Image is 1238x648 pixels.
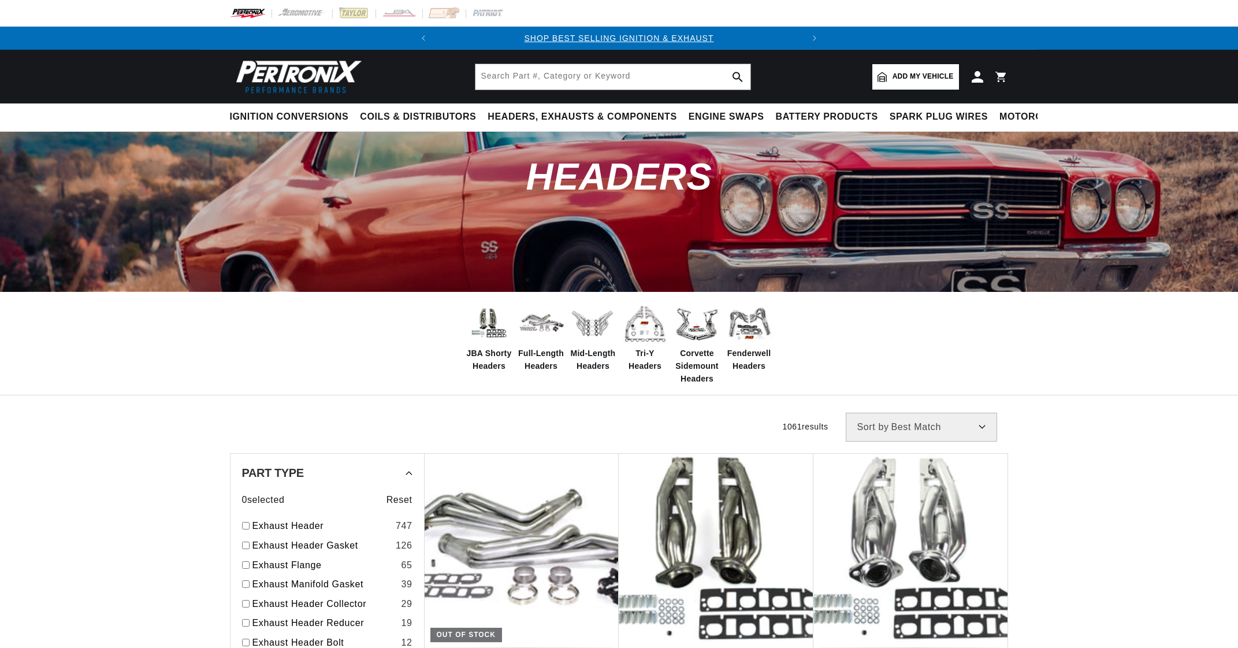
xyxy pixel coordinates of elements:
span: Battery Products [776,111,878,123]
span: JBA Shorty Headers [466,347,512,373]
button: search button [725,64,750,90]
summary: Engine Swaps [683,103,770,131]
span: Full-Length Headers [518,347,564,373]
a: Full-Length Headers Full-Length Headers [518,301,564,373]
a: Tri-Y Headers Tri-Y Headers [622,301,668,373]
img: Tri-Y Headers [622,301,668,347]
span: Tri-Y Headers [622,347,668,373]
div: 39 [401,577,412,592]
span: Reset [386,493,412,508]
span: Fenderwell Headers [726,347,772,373]
a: SHOP BEST SELLING IGNITION & EXHAUST [524,34,713,43]
a: Exhaust Header Collector [252,597,397,612]
span: Mid-Length Headers [570,347,616,373]
img: Fenderwell Headers [726,301,772,347]
img: JBA Shorty Headers [466,304,512,343]
span: Coils & Distributors [360,111,476,123]
a: Exhaust Flange [252,558,397,573]
span: Ignition Conversions [230,111,349,123]
div: 1 of 2 [435,32,802,45]
span: Sort by [857,423,889,432]
span: Headers [526,155,712,198]
span: Spark Plug Wires [890,111,988,123]
a: Exhaust Header Gasket [252,538,391,553]
span: Add my vehicle [893,71,954,82]
span: Motorcycle [999,111,1068,123]
img: Corvette Sidemount Headers [674,301,720,347]
div: 19 [401,616,412,631]
span: Corvette Sidemount Headers [674,347,720,386]
a: Exhaust Header [252,519,391,534]
img: Mid-Length Headers [570,301,616,347]
summary: Ignition Conversions [230,103,355,131]
summary: Battery Products [770,103,884,131]
a: JBA Shorty Headers JBA Shorty Headers [466,301,512,373]
select: Sort by [846,413,997,442]
a: Corvette Sidemount Headers Corvette Sidemount Headers [674,301,720,386]
summary: Coils & Distributors [354,103,482,131]
slideshow-component: Translation missing: en.sections.announcements.announcement_bar [201,27,1038,50]
a: Mid-Length Headers Mid-Length Headers [570,301,616,373]
a: Add my vehicle [872,64,959,90]
div: 29 [401,597,412,612]
a: Exhaust Manifold Gasket [252,577,397,592]
span: 0 selected [242,493,285,508]
input: Search Part #, Category or Keyword [475,64,750,90]
a: Exhaust Header Reducer [252,616,397,631]
summary: Spark Plug Wires [884,103,994,131]
summary: Headers, Exhausts & Components [482,103,682,131]
button: Translation missing: en.sections.announcements.next_announcement [803,27,826,50]
img: Full-Length Headers [518,305,564,342]
div: 126 [396,538,412,553]
img: Pertronix [230,57,363,97]
span: Headers, Exhausts & Components [488,111,676,123]
button: Translation missing: en.sections.announcements.previous_announcement [412,27,435,50]
summary: Motorcycle [994,103,1074,131]
a: Fenderwell Headers Fenderwell Headers [726,301,772,373]
span: Part Type [242,467,304,479]
span: Engine Swaps [689,111,764,123]
div: 747 [396,519,412,534]
span: 1061 results [783,422,828,431]
div: 65 [401,558,412,573]
div: Announcement [435,32,802,45]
